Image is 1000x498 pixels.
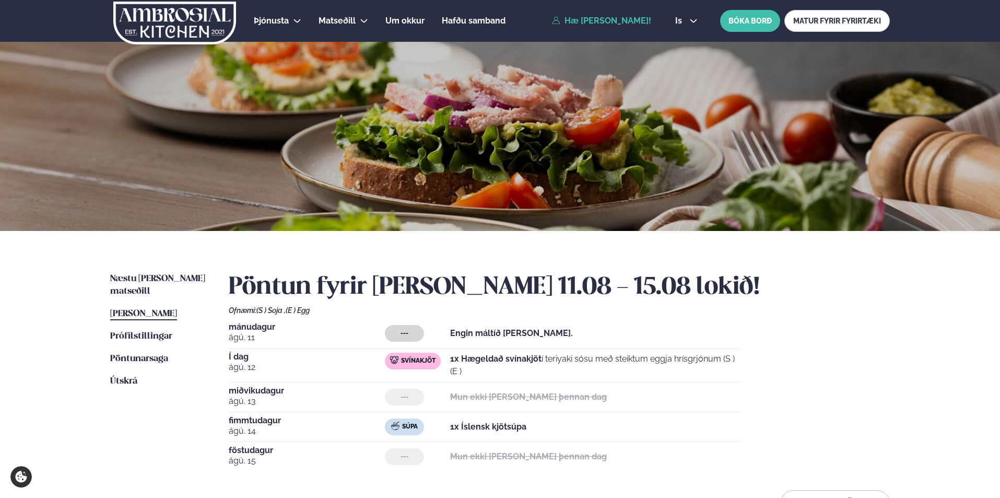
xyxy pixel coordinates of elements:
img: pork.svg [390,356,398,364]
span: Súpa [402,423,418,431]
a: [PERSON_NAME] [110,308,177,320]
span: fimmtudagur [229,416,385,425]
span: Prófílstillingar [110,332,172,341]
span: föstudagur [229,446,385,455]
strong: 1x Íslensk kjötsúpa [450,422,526,432]
a: MATUR FYRIR FYRIRTÆKI [784,10,890,32]
span: [PERSON_NAME] [110,309,177,318]
a: Prófílstillingar [110,330,172,343]
a: Matseðill [319,15,356,27]
a: Útskrá [110,375,137,388]
a: Pöntunarsaga [110,353,168,365]
span: Um okkur [385,16,425,26]
p: í teriyaki sósu með steiktum eggja hrísgrjónum (S ) (E ) [450,353,740,378]
a: Næstu [PERSON_NAME] matseðill [110,273,208,298]
span: ágú. 11 [229,331,385,344]
img: logo [112,2,237,44]
span: (E ) Egg [286,306,310,315]
span: Hafðu samband [442,16,505,26]
a: Hafðu samband [442,15,505,27]
strong: Mun ekki [PERSON_NAME] þennan dag [450,451,607,461]
span: is [675,17,685,25]
span: mánudagur [229,323,385,331]
span: Matseðill [319,16,356,26]
span: miðvikudagur [229,387,385,395]
span: (S ) Soja , [256,306,286,315]
a: Cookie settings [10,466,32,488]
a: Um okkur [385,15,425,27]
strong: 1x Hægeldað svínakjöt [450,354,542,364]
strong: Engin máltíð [PERSON_NAME]. [450,328,573,338]
button: BÓKA BORÐ [720,10,780,32]
div: Ofnæmi: [229,306,890,315]
span: Útskrá [110,377,137,386]
span: Næstu [PERSON_NAME] matseðill [110,274,205,296]
span: --- [401,329,408,338]
h2: Pöntun fyrir [PERSON_NAME] 11.08 - 15.08 lokið! [229,273,890,302]
span: Í dag [229,353,385,361]
span: Pöntunarsaga [110,354,168,363]
span: ágú. 13 [229,395,385,408]
span: Þjónusta [254,16,289,26]
span: --- [401,393,408,401]
strong: Mun ekki [PERSON_NAME] þennan dag [450,392,607,402]
span: ágú. 15 [229,455,385,467]
a: Þjónusta [254,15,289,27]
span: --- [401,453,408,461]
span: ágú. 14 [229,425,385,437]
span: ágú. 12 [229,361,385,374]
span: Svínakjöt [401,357,436,365]
a: Hæ [PERSON_NAME]! [552,16,651,26]
button: is [667,17,706,25]
img: soup.svg [391,422,399,430]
